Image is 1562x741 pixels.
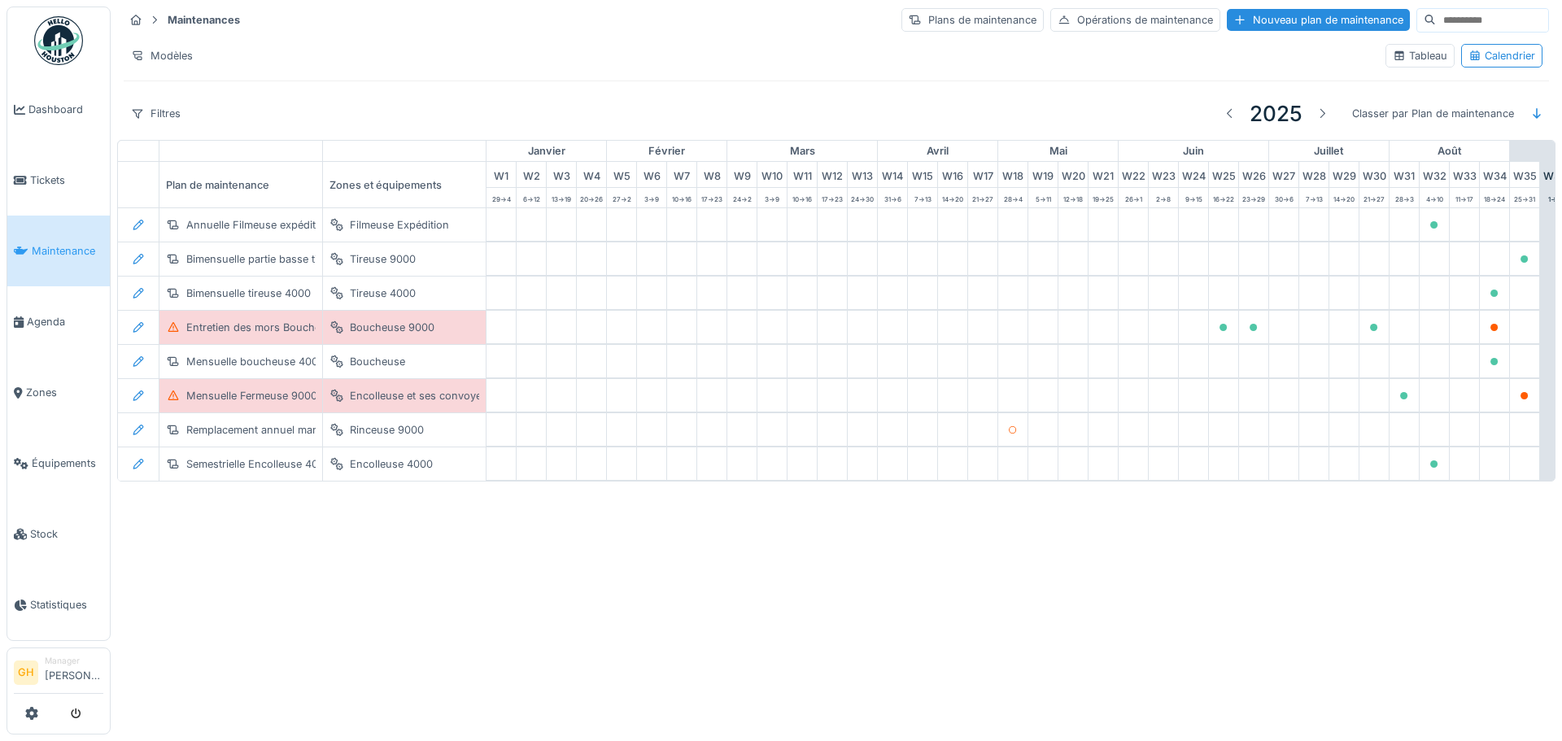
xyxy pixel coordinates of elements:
[938,162,967,187] div: W 16
[1359,162,1389,187] div: W 30
[1450,188,1479,207] div: 11 -> 17
[607,188,636,207] div: 27 -> 2
[667,162,696,187] div: W 7
[124,102,188,125] div: Filtres
[1299,188,1329,207] div: 7 -> 13
[1510,188,1539,207] div: 25 -> 31
[1179,162,1208,187] div: W 24
[30,526,103,542] span: Stock
[7,286,110,357] a: Agenda
[998,141,1118,162] div: mai
[7,499,110,569] a: Stock
[1480,188,1509,207] div: 18 -> 24
[350,456,433,472] div: Encolleuse 4000
[998,188,1028,207] div: 28 -> 4
[45,655,103,690] li: [PERSON_NAME]
[34,16,83,65] img: Badge_color-CXgf-gQk.svg
[28,102,103,117] span: Dashboard
[486,141,606,162] div: janvier
[818,162,847,187] div: W 12
[1028,188,1058,207] div: 5 -> 11
[30,172,103,188] span: Tickets
[350,251,416,267] div: Tireuse 9000
[1450,162,1479,187] div: W 33
[186,286,311,301] div: Bimensuelle tireuse 4000
[1250,101,1302,126] h3: 2025
[1227,9,1410,31] div: Nouveau plan de maintenance
[1089,188,1118,207] div: 19 -> 25
[968,188,997,207] div: 21 -> 27
[350,388,527,403] div: Encolleuse et ses convoyeurs 9000
[32,243,103,259] span: Maintenance
[1510,162,1539,187] div: W 35
[1089,162,1118,187] div: W 21
[350,422,424,438] div: Rinceuse 9000
[1119,188,1148,207] div: 26 -> 1
[818,188,847,207] div: 17 -> 23
[350,286,416,301] div: Tireuse 4000
[607,141,726,162] div: février
[350,354,405,369] div: Boucheuse
[1269,162,1298,187] div: W 27
[757,188,787,207] div: 3 -> 9
[637,162,666,187] div: W 6
[607,162,636,187] div: W 5
[7,74,110,145] a: Dashboard
[27,314,103,329] span: Agenda
[968,162,997,187] div: W 17
[30,597,103,612] span: Statistiques
[878,141,997,162] div: avril
[1420,188,1449,207] div: 4 -> 10
[186,422,428,438] div: Remplacement annuel manomètre rinceuse 9000
[727,188,757,207] div: 24 -> 2
[186,388,317,403] div: Mensuelle Fermeuse 9000
[7,145,110,216] a: Tickets
[577,162,606,187] div: W 4
[757,162,787,187] div: W 10
[14,655,103,694] a: GH Manager[PERSON_NAME]
[517,162,546,187] div: W 2
[637,188,666,207] div: 3 -> 9
[1390,141,1509,162] div: août
[901,8,1044,32] div: Plans de maintenance
[186,354,325,369] div: Mensuelle boucheuse 4000
[1329,188,1359,207] div: 14 -> 20
[186,320,368,335] div: Entretien des mors Boucheuse 9000
[32,455,103,471] span: Équipements
[697,162,726,187] div: W 8
[7,428,110,499] a: Équipements
[1179,188,1208,207] div: 9 -> 15
[878,188,907,207] div: 31 -> 6
[124,44,200,68] div: Modèles
[697,188,726,207] div: 17 -> 23
[577,188,606,207] div: 20 -> 26
[727,162,757,187] div: W 9
[1468,48,1535,63] div: Calendrier
[323,162,486,207] div: Zones et équipements
[1393,48,1447,63] div: Tableau
[848,188,877,207] div: 24 -> 30
[1239,188,1268,207] div: 23 -> 29
[1390,162,1419,187] div: W 31
[486,162,516,187] div: W 1
[1345,102,1521,125] div: Classer par Plan de maintenance
[1209,162,1238,187] div: W 25
[350,320,434,335] div: Boucheuse 9000
[45,655,103,667] div: Manager
[186,456,331,472] div: Semestrielle Encolleuse 4000
[727,141,877,162] div: mars
[1480,162,1509,187] div: W 34
[1329,162,1359,187] div: W 29
[186,251,374,267] div: Bimensuelle partie basse tireuse 9000
[1299,162,1329,187] div: W 28
[350,217,449,233] div: Filmeuse Expédition
[159,162,322,207] div: Plan de maintenance
[7,216,110,286] a: Maintenance
[788,162,817,187] div: W 11
[517,188,546,207] div: 6 -> 12
[878,162,907,187] div: W 14
[788,188,817,207] div: 10 -> 16
[1050,8,1220,32] div: Opérations de maintenance
[1239,162,1268,187] div: W 26
[1058,162,1088,187] div: W 20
